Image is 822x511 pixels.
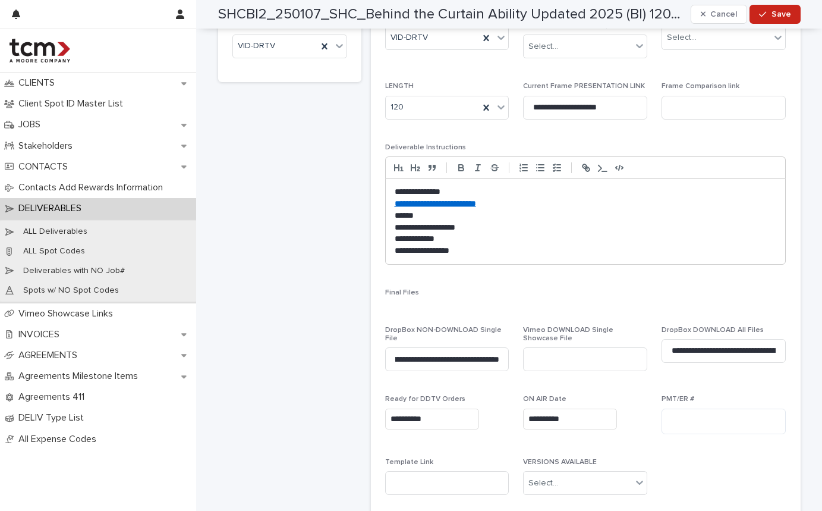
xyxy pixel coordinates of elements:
p: CONTACTS [14,161,77,173]
span: Current Frame PRESENTATION LINK [523,83,645,90]
p: DELIV Type List [14,412,93,424]
p: ALL Deliverables [14,227,97,237]
span: Cancel [710,10,737,18]
h2: SHCBI2_250107_SHC_Behind the Curtain Ability Updated 2025 (BI) 120___DS5018 [218,6,686,23]
span: Template Link [385,459,433,466]
span: Deliverable Instructions [385,144,466,151]
div: Select... [528,477,558,490]
button: Cancel [691,5,748,24]
p: Spots w/ NO Spot Codes [14,286,128,296]
span: PMT/ER # [662,396,694,403]
p: Contacts Add Rewards Information [14,182,172,193]
p: All Expense Codes [14,434,106,445]
div: Select... [528,40,558,53]
span: VID-DRTV [390,32,428,44]
span: Social Media Frame Ratios: (if N/A select _ from Dropdown) [523,13,639,29]
button: Save [749,5,800,24]
span: Save [771,10,791,18]
p: Client Spot ID Master List [14,98,133,109]
span: Final Files [385,289,419,296]
p: DELIVERABLES [14,203,91,214]
p: JOBS [14,119,50,130]
p: CLIENTS [14,77,64,89]
p: INVOICES [14,329,69,340]
img: 4hMmSqQkux38exxPVZHQ [10,39,70,62]
span: ON AIR Date [523,396,566,403]
p: AGREEMENTS [14,350,87,361]
p: Deliverables with NO Job# [14,266,134,276]
div: Select... [667,32,697,44]
p: ALL Spot Codes [14,246,95,256]
span: VERSIONS AVAILABLE [523,459,597,466]
span: Frame Comparison link [662,83,739,90]
p: Agreements Milestone Items [14,371,147,382]
span: DropBox DOWNLOAD All Files [662,327,764,334]
p: Vimeo Showcase Links [14,308,122,319]
span: Ready for DDTV Orders [385,396,465,403]
span: VID-DRTV [238,40,275,52]
p: Agreements 411 [14,391,94,403]
p: Stakeholders [14,140,82,152]
span: Vimeo DOWNLOAD Single Showcase File [523,327,613,342]
span: 120 [390,101,404,114]
span: LENGTH [385,83,414,90]
span: DropBox NON-DOWNLOAD Single File [385,327,502,342]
